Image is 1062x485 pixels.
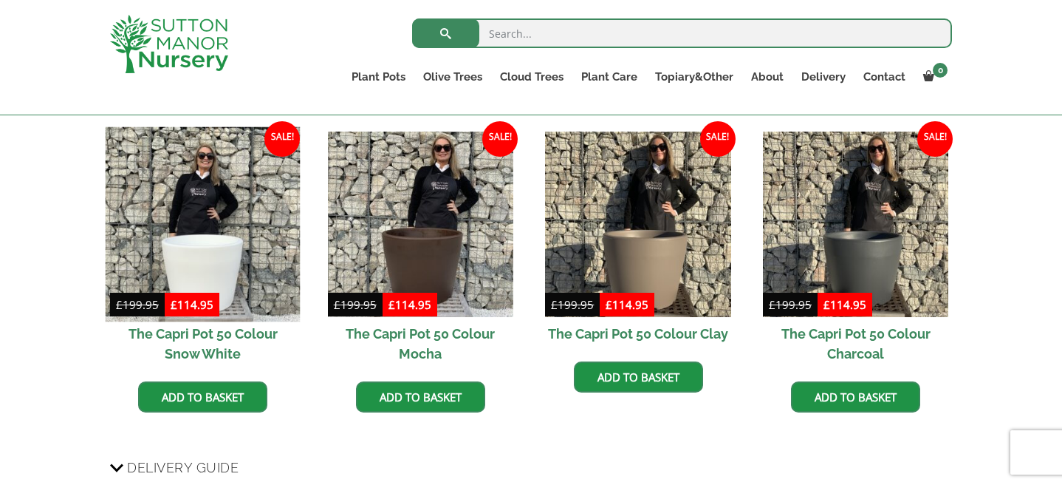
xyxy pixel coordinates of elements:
bdi: 199.95 [551,297,594,312]
a: Sale! The Capri Pot 50 Colour Snow White [110,132,295,370]
img: The Capri Pot 50 Colour Mocha [328,132,513,317]
a: Sale! The Capri Pot 50 Colour Charcoal [763,132,948,370]
span: Sale! [264,121,300,157]
bdi: 114.95 [823,297,866,312]
a: Add to basket: “The Capri Pot 50 Colour Clay” [574,362,703,393]
img: logo [110,15,228,73]
a: Plant Care [572,67,646,87]
bdi: 199.95 [116,297,159,312]
span: Delivery Guide [127,454,239,481]
a: Contact [854,67,914,87]
h2: The Capri Pot 50 Colour Mocha [328,317,513,370]
a: Plant Pots [343,67,414,87]
a: Sale! The Capri Pot 50 Colour Mocha [328,132,513,370]
bdi: 199.95 [769,297,812,312]
h2: The Capri Pot 50 Colour Clay [545,317,730,350]
span: £ [606,297,612,312]
img: The Capri Pot 50 Colour Snow White [106,126,301,322]
span: £ [334,297,340,312]
bdi: 114.95 [171,297,213,312]
span: £ [388,297,395,312]
a: Delivery [792,67,854,87]
span: £ [769,297,775,312]
a: Cloud Trees [491,67,572,87]
h2: The Capri Pot 50 Colour Charcoal [763,317,948,370]
bdi: 114.95 [606,297,648,312]
a: 0 [914,67,952,87]
a: Add to basket: “The Capri Pot 50 Colour Mocha” [356,381,485,413]
span: £ [823,297,830,312]
img: The Capri Pot 50 Colour Charcoal [763,132,948,317]
a: Sale! The Capri Pot 50 Colour Clay [545,132,730,350]
span: Sale! [482,121,518,157]
a: Add to basket: “The Capri Pot 50 Colour Charcoal” [791,381,920,413]
span: 0 [933,63,948,78]
span: Sale! [700,121,736,157]
span: Sale! [917,121,953,157]
a: Add to basket: “The Capri Pot 50 Colour Snow White” [138,381,267,413]
span: £ [171,297,177,312]
img: The Capri Pot 50 Colour Clay [545,132,730,317]
span: £ [551,297,558,312]
input: Search... [412,18,952,48]
h2: The Capri Pot 50 Colour Snow White [110,317,295,370]
a: Topiary&Other [646,67,742,87]
a: About [742,67,792,87]
a: Olive Trees [414,67,491,87]
bdi: 199.95 [334,297,377,312]
span: £ [116,297,123,312]
bdi: 114.95 [388,297,431,312]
